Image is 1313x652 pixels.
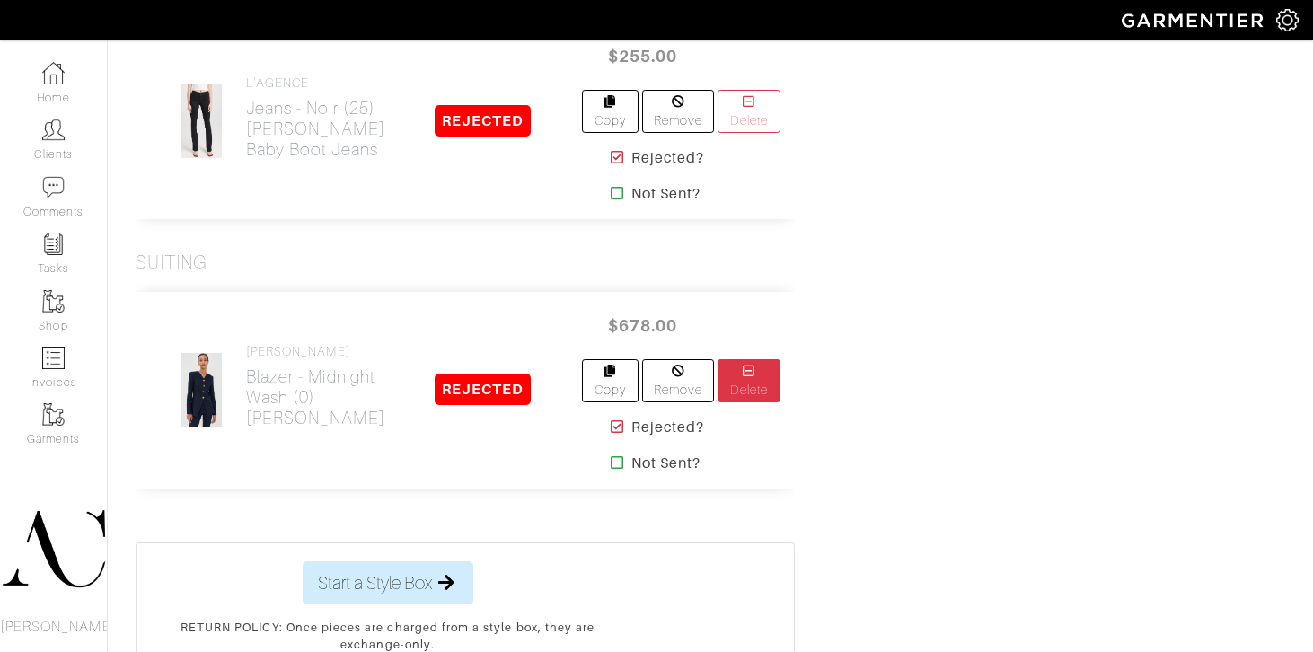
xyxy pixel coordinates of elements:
a: Copy [582,359,639,402]
img: garments-icon-b7da505a4dc4fd61783c78ac3ca0ef83fa9d6f193b1c9dc38574b1d14d53ca28.png [42,403,65,426]
a: Delete [718,359,780,402]
img: clients-icon-6bae9207a08558b7cb47a8932f037763ab4055f8c8b6bfacd5dc20c3e0201464.png [42,119,65,141]
img: orders-icon-0abe47150d42831381b5fb84f609e132dff9fe21cb692f30cb5eec754e2cba89.png [42,347,65,369]
a: Copy [582,90,639,133]
h4: [PERSON_NAME] [246,344,385,359]
h2: Jeans - Noir (25) [PERSON_NAME] Baby Boot Jeans [246,98,385,160]
span: REJECTED [435,374,531,405]
img: dashboard-icon-dbcd8f5a0b271acd01030246c82b418ddd0df26cd7fceb0bd07c9910d44c42f6.png [42,62,65,84]
strong: Rejected? [631,417,704,438]
img: ttsYZHbhovWfS28Q32tjimDh [180,84,223,159]
a: L'AGENCE Jeans - Noir (25)[PERSON_NAME] Baby Boot Jeans [246,75,385,160]
h3: Suiting [136,251,207,274]
img: JhmREZjGgeJ75fmN5dZuarmM [180,352,223,427]
strong: Not Sent? [631,453,701,474]
span: Start a Style Box [318,569,432,596]
img: garments-icon-b7da505a4dc4fd61783c78ac3ca0ef83fa9d6f193b1c9dc38574b1d14d53ca28.png [42,290,65,313]
span: $678.00 [589,306,697,345]
img: garmentier-logo-header-white-b43fb05a5012e4ada735d5af1a66efaba907eab6374d6393d1fbf88cb4ef424d.png [1113,4,1276,36]
img: reminder-icon-8004d30b9f0a5d33ae49ab947aed9ed385cf756f9e5892f1edd6e32f2345188e.png [42,233,65,255]
h2: Blazer - Midnight Wash (0) [PERSON_NAME] [246,366,385,428]
button: Start a Style Box [303,561,473,604]
img: gear-icon-white-bd11855cb880d31180b6d7d6211b90ccbf57a29d726f0c71d8c61bd08dd39cc2.png [1276,9,1299,31]
img: comment-icon-a0a6a9ef722e966f86d9cbdc48e553b5cf19dbc54f86b18d962a5391bc8f6eb6.png [42,176,65,198]
a: [PERSON_NAME] Blazer - Midnight Wash (0)[PERSON_NAME] [246,344,385,428]
span: $255.00 [589,37,697,75]
a: Remove [642,90,713,133]
a: Delete [718,90,780,133]
strong: Rejected? [631,147,704,169]
a: Remove [642,359,713,402]
span: REJECTED [435,105,531,137]
strong: Not Sent? [631,183,701,205]
h4: L'AGENCE [246,75,385,91]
